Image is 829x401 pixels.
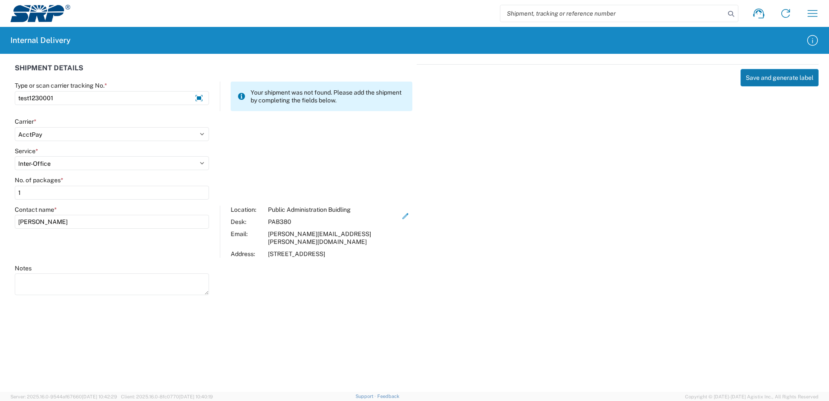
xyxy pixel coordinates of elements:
[356,394,377,399] a: Support
[268,250,399,258] div: [STREET_ADDRESS]
[15,206,57,214] label: Contact name
[15,147,38,155] label: Service
[82,394,117,399] span: [DATE] 10:42:29
[741,69,819,86] button: Save and generate label
[15,118,36,125] label: Carrier
[121,394,213,399] span: Client: 2025.16.0-8fc0770
[251,89,405,104] span: Your shipment was not found. Please add the shipment by completing the fields below.
[10,394,117,399] span: Server: 2025.16.0-9544af67660
[10,5,70,22] img: srp
[231,206,264,214] div: Location:
[179,394,213,399] span: [DATE] 10:40:19
[231,230,264,246] div: Email:
[15,176,63,184] label: No. of packages
[231,250,264,258] div: Address:
[15,64,412,82] div: SHIPMENT DETAILS
[15,264,32,272] label: Notes
[268,218,399,226] div: PAB380
[685,393,819,401] span: Copyright © [DATE]-[DATE] Agistix Inc., All Rights Reserved
[10,35,71,46] h2: Internal Delivery
[500,5,725,22] input: Shipment, tracking or reference number
[15,82,107,89] label: Type or scan carrier tracking No.
[377,394,399,399] a: Feedback
[268,230,399,246] div: [PERSON_NAME][EMAIL_ADDRESS][PERSON_NAME][DOMAIN_NAME]
[231,218,264,226] div: Desk:
[268,206,399,214] div: Public Administration Buidling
